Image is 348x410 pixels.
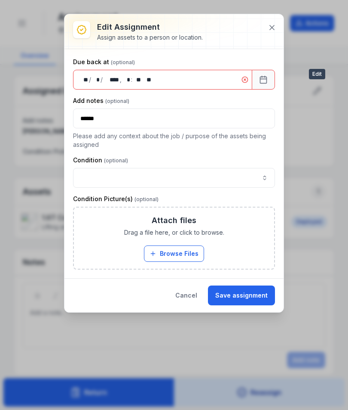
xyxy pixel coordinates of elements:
h3: Edit assignment [97,21,203,33]
p: Please add any context about the job / purpose of the assets being assigned [73,132,275,149]
div: , [120,75,122,84]
div: month, [92,75,101,84]
label: Due back at [73,58,135,66]
div: year, [104,75,120,84]
div: : [131,75,133,84]
h3: Attach files [152,214,196,227]
button: Cancel [168,286,205,305]
label: Condition [73,156,128,165]
span: Drag a file here, or click to browse. [124,228,224,237]
span: Edit [309,69,325,79]
div: hour, [122,75,131,84]
button: Calendar [252,70,275,90]
div: minute, [133,75,142,84]
div: am/pm, [143,75,153,84]
div: / [101,75,104,84]
button: Save assignment [208,286,275,305]
div: Assign assets to a person or location. [97,33,203,42]
div: / [89,75,92,84]
label: Add notes [73,96,129,105]
button: Browse Files [144,245,204,262]
div: day, [80,75,89,84]
label: Condition Picture(s) [73,195,159,203]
